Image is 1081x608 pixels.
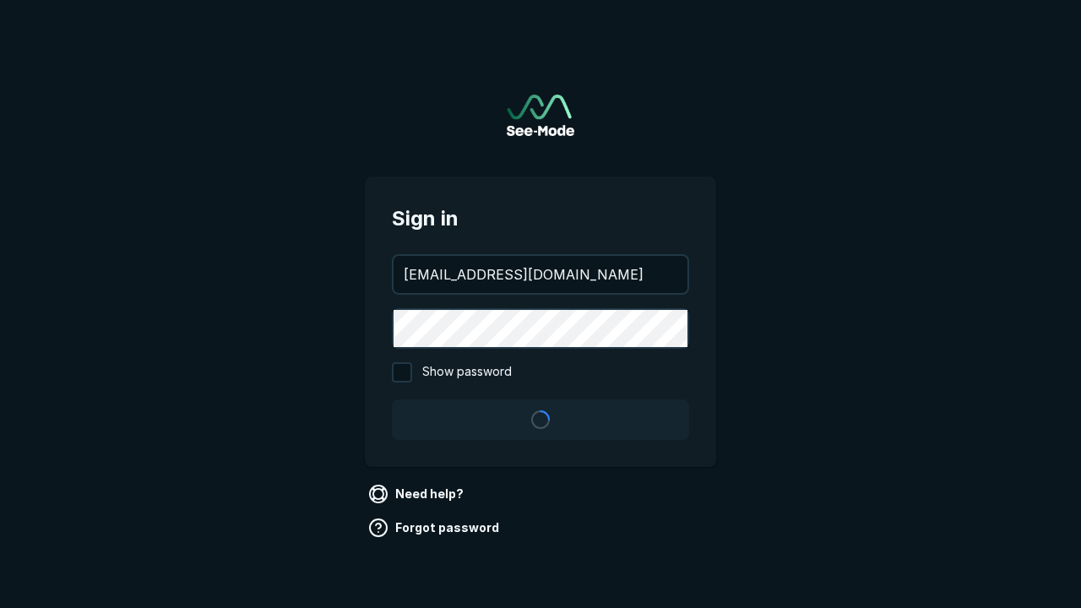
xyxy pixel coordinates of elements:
img: See-Mode Logo [507,95,574,136]
a: Go to sign in [507,95,574,136]
a: Need help? [365,480,470,508]
span: Show password [422,362,512,383]
span: Sign in [392,204,689,234]
input: your@email.com [394,256,687,293]
a: Forgot password [365,514,506,541]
